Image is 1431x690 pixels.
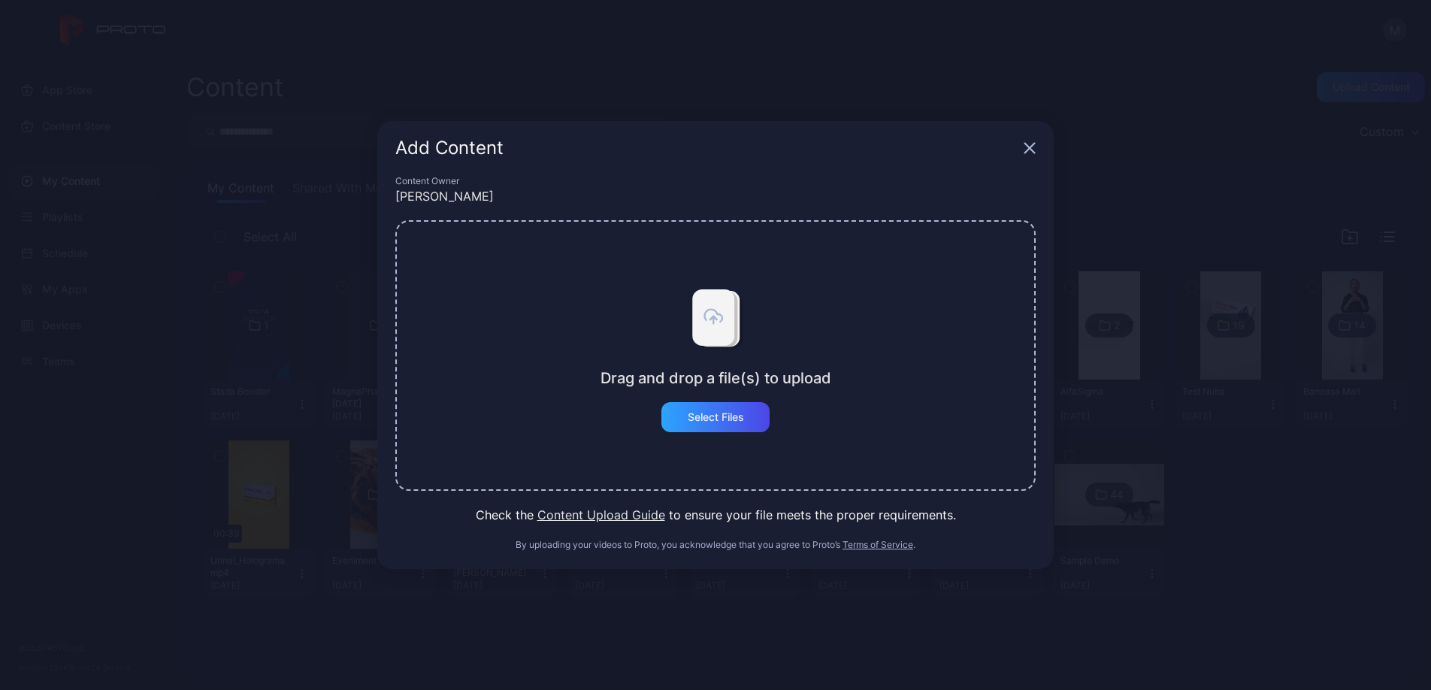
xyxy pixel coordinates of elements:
[395,187,1036,205] div: [PERSON_NAME]
[395,506,1036,524] div: Check the to ensure your file meets the proper requirements.
[601,369,831,387] div: Drag and drop a file(s) to upload
[537,506,665,524] button: Content Upload Guide
[843,539,913,551] button: Terms of Service
[395,175,1036,187] div: Content Owner
[395,539,1036,551] div: By uploading your videos to Proto, you acknowledge that you agree to Proto’s .
[661,402,770,432] button: Select Files
[395,139,1018,157] div: Add Content
[688,411,744,423] div: Select Files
